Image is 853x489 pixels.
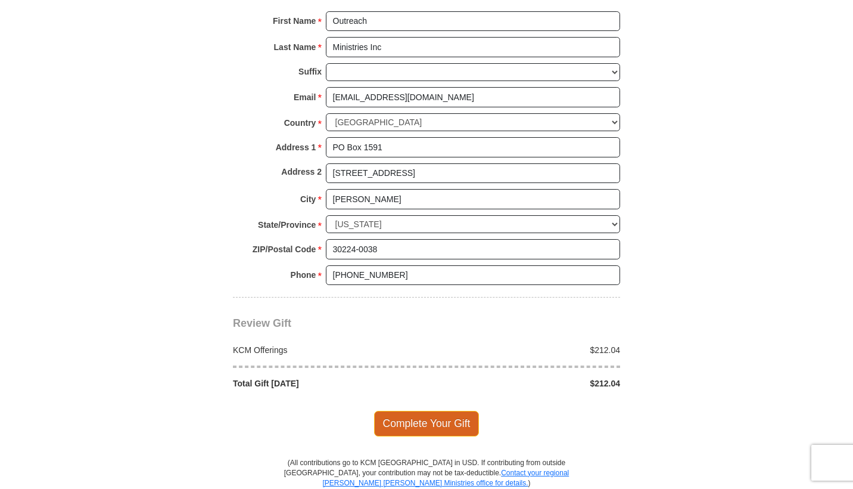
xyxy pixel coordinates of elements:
[227,344,427,356] div: KCM Offerings
[274,39,316,55] strong: Last Name
[253,241,316,258] strong: ZIP/Postal Code
[291,267,316,283] strong: Phone
[426,377,627,389] div: $212.04
[374,411,480,436] span: Complete Your Gift
[322,469,569,487] a: Contact your regional [PERSON_NAME] [PERSON_NAME] Ministries office for details.
[233,317,291,329] span: Review Gift
[284,114,316,131] strong: Country
[300,191,316,208] strong: City
[298,63,322,80] strong: Suffix
[281,163,322,180] strong: Address 2
[276,139,316,156] strong: Address 1
[426,344,627,356] div: $212.04
[227,377,427,389] div: Total Gift [DATE]
[273,13,316,29] strong: First Name
[294,89,316,106] strong: Email
[258,216,316,233] strong: State/Province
